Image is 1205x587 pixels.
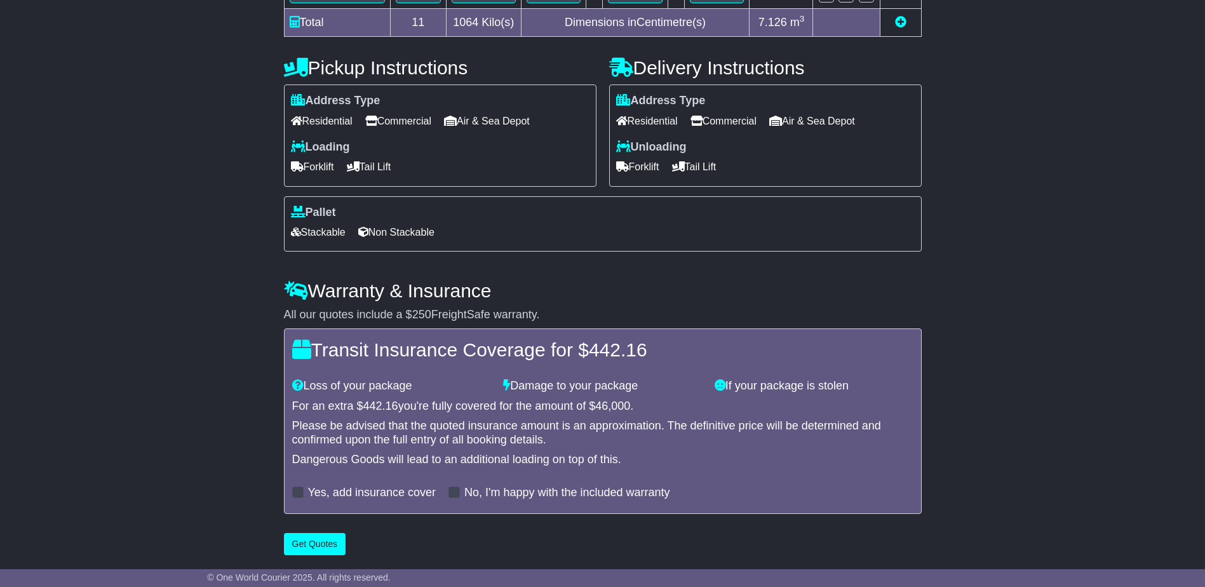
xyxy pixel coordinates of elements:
span: Tail Lift [347,157,391,177]
span: Air & Sea Depot [444,111,530,131]
div: Please be advised that the quoted insurance amount is an approximation. The definitive price will... [292,419,913,447]
h4: Warranty & Insurance [284,280,922,301]
a: Add new item [895,16,906,29]
td: Total [284,9,390,37]
td: Dimensions in Centimetre(s) [521,9,750,37]
h4: Pickup Instructions [284,57,596,78]
span: 7.126 [758,16,787,29]
div: Loss of your package [286,379,497,393]
span: Tail Lift [672,157,717,177]
td: Kilo(s) [446,9,521,37]
div: If your package is stolen [708,379,920,393]
span: Residential [616,111,678,131]
span: Commercial [365,111,431,131]
td: 11 [390,9,446,37]
button: Get Quotes [284,533,346,555]
div: For an extra $ you're fully covered for the amount of $ . [292,400,913,414]
sup: 3 [800,14,805,24]
span: Non Stackable [358,222,434,242]
span: Forklift [616,157,659,177]
span: Stackable [291,222,346,242]
label: Address Type [616,94,706,108]
label: Unloading [616,140,687,154]
span: © One World Courier 2025. All rights reserved. [207,572,391,583]
span: Forklift [291,157,334,177]
label: Address Type [291,94,380,108]
h4: Transit Insurance Coverage for $ [292,339,913,360]
label: Pallet [291,206,336,220]
label: Yes, add insurance cover [308,486,436,500]
div: Dangerous Goods will lead to an additional loading on top of this. [292,453,913,467]
span: Commercial [690,111,757,131]
span: Air & Sea Depot [769,111,855,131]
div: Damage to your package [497,379,708,393]
span: 1064 [453,16,478,29]
span: 442.16 [589,339,647,360]
span: 250 [412,308,431,321]
h4: Delivery Instructions [609,57,922,78]
span: Residential [291,111,353,131]
span: m [790,16,805,29]
label: Loading [291,140,350,154]
span: 46,000 [595,400,630,412]
div: All our quotes include a $ FreightSafe warranty. [284,308,922,322]
label: No, I'm happy with the included warranty [464,486,670,500]
span: 442.16 [363,400,398,412]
